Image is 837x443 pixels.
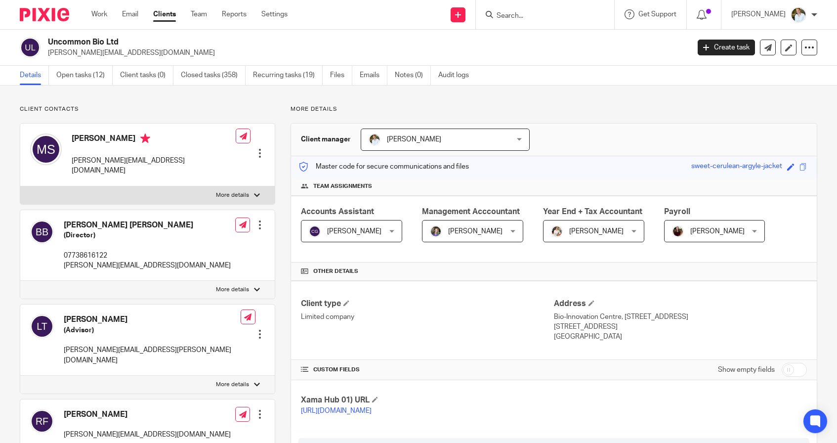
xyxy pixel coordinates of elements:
a: Clients [153,9,176,19]
a: Client tasks (0) [120,66,173,85]
p: More details [216,381,249,389]
div: sweet-cerulean-argyle-jacket [691,161,782,173]
a: Emails [360,66,387,85]
label: Show empty fields [718,365,775,375]
img: sarah-royle.jpg [369,133,380,145]
a: Recurring tasks (19) [253,66,323,85]
p: [GEOGRAPHIC_DATA] [554,332,807,342]
span: Accounts Assistant [301,208,374,216]
h4: [PERSON_NAME] [72,133,236,146]
p: [PERSON_NAME][EMAIL_ADDRESS][DOMAIN_NAME] [64,430,231,440]
a: Open tasks (12) [56,66,113,85]
span: [PERSON_NAME] [690,228,745,235]
p: [PERSON_NAME][EMAIL_ADDRESS][DOMAIN_NAME] [64,261,231,270]
p: [PERSON_NAME][EMAIL_ADDRESS][DOMAIN_NAME] [72,156,236,176]
p: Limited company [301,312,554,322]
h4: [PERSON_NAME] [64,314,241,325]
span: Payroll [664,208,690,216]
p: 07738616122 [64,251,231,261]
a: [URL][DOMAIN_NAME] [301,407,372,414]
span: [PERSON_NAME] [569,228,624,235]
p: More details [216,286,249,294]
img: svg%3E [30,133,62,165]
a: Files [330,66,352,85]
img: Kayleigh%20Henson.jpeg [551,225,563,237]
h4: Client type [301,299,554,309]
img: sarah-royle.jpg [791,7,806,23]
a: Closed tasks (358) [181,66,246,85]
h2: Uncommon Bio Ltd [48,37,556,47]
h4: CUSTOM FIELDS [301,366,554,374]
p: Master code for secure communications and files [298,162,469,172]
p: More details [216,191,249,199]
i: Primary [140,133,150,143]
a: Details [20,66,49,85]
a: Create task [698,40,755,55]
a: Work [91,9,107,19]
img: 1530183611242%20(1).jpg [430,225,442,237]
img: svg%3E [309,225,321,237]
a: Email [122,9,138,19]
span: Team assignments [313,182,372,190]
a: Settings [261,9,288,19]
span: Management Acccountant [422,208,520,216]
p: [PERSON_NAME][EMAIL_ADDRESS][DOMAIN_NAME] [48,48,683,58]
span: Other details [313,267,358,275]
img: svg%3E [30,314,54,338]
p: Client contacts [20,105,275,113]
span: Get Support [638,11,676,18]
h5: (Director) [64,230,231,240]
span: Year End + Tax Accountant [543,208,642,216]
input: Search [496,12,585,21]
a: Team [191,9,207,19]
p: [PERSON_NAME][EMAIL_ADDRESS][PERSON_NAME][DOMAIN_NAME] [64,345,241,365]
h4: Address [554,299,807,309]
h4: [PERSON_NAME] [PERSON_NAME] [64,220,231,230]
img: svg%3E [20,37,41,58]
img: Pixie [20,8,69,21]
img: svg%3E [30,409,54,433]
h4: Xama Hub 01) URL [301,395,554,405]
a: Reports [222,9,247,19]
h3: Client manager [301,134,351,144]
p: [PERSON_NAME] [731,9,786,19]
span: [PERSON_NAME] [448,228,502,235]
span: [PERSON_NAME] [387,136,441,143]
a: Audit logs [438,66,476,85]
span: [PERSON_NAME] [327,228,381,235]
a: Notes (0) [395,66,431,85]
img: MaxAcc_Sep21_ElliDeanPhoto_030.jpg [672,225,684,237]
p: Bio-Innovation Centre, [STREET_ADDRESS] [554,312,807,322]
h5: (Advisor) [64,325,241,335]
h4: [PERSON_NAME] [64,409,231,420]
img: svg%3E [30,220,54,244]
p: [STREET_ADDRESS] [554,322,807,332]
p: More details [291,105,817,113]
